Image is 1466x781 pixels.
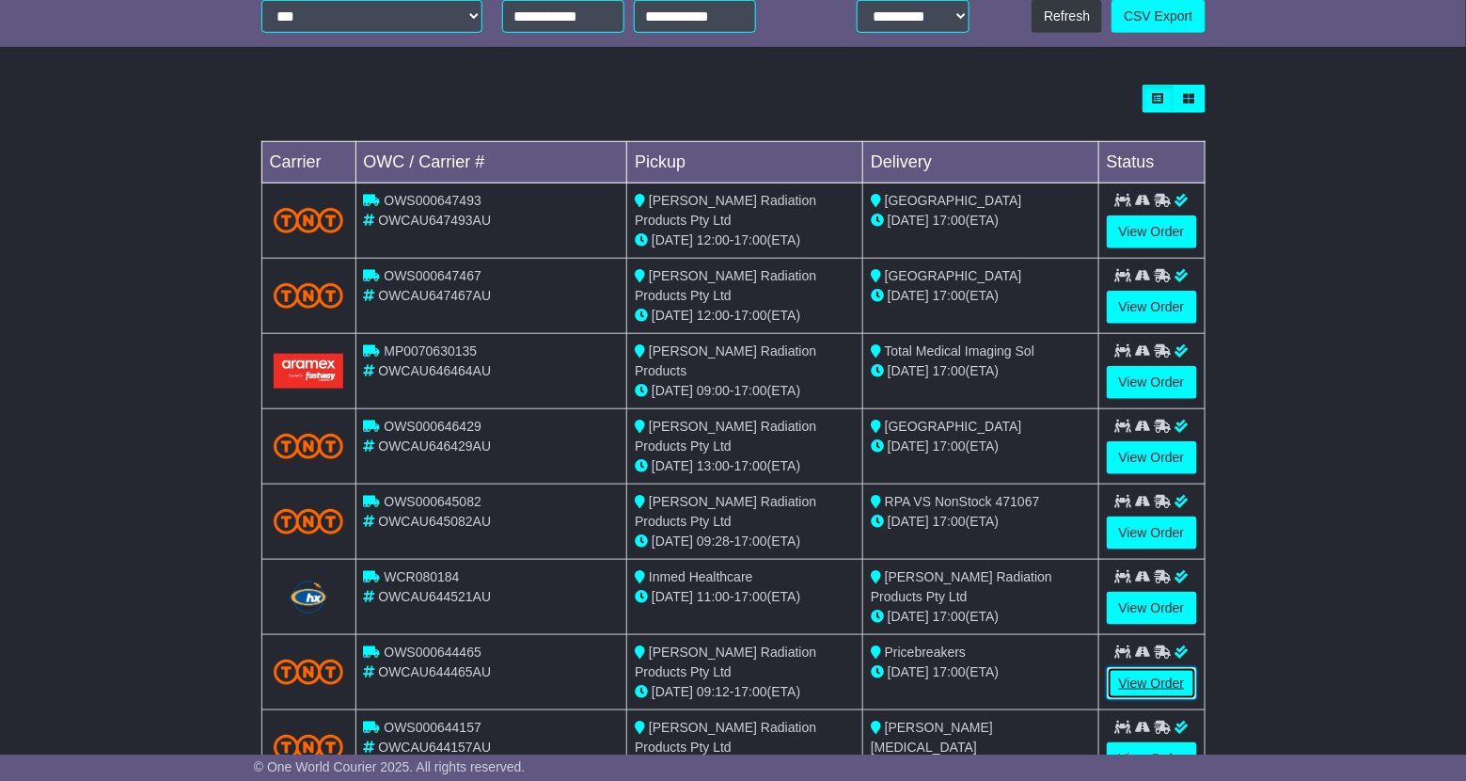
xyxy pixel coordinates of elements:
[635,419,816,454] span: [PERSON_NAME] Radiation Products Pty Ltd
[378,438,491,454] span: OWCAU646429AU
[697,232,730,247] span: 12:00
[384,419,481,434] span: OWS000646429
[1107,291,1197,324] a: View Order
[384,645,481,660] span: OWS000644465
[384,494,481,509] span: OWS000645082
[635,343,816,378] span: [PERSON_NAME] Radiation Products
[697,534,730,549] span: 09:28
[697,589,730,604] span: 11:00
[933,213,966,228] span: 17:00
[384,343,477,359] span: MP0070630135
[1107,592,1197,625] a: View Order
[378,664,491,679] span: OWCAU644465AU
[652,383,693,398] span: [DATE]
[734,308,767,323] span: 17:00
[274,509,344,534] img: TNT_Domestic.png
[1098,142,1205,183] td: Status
[635,381,855,401] div: - (ETA)
[355,142,627,183] td: OWC / Carrier #
[888,609,929,624] span: [DATE]
[885,645,966,660] span: Pricebreakers
[871,211,1091,231] div: (ETA)
[888,288,929,303] span: [DATE]
[697,383,730,398] span: 09:00
[933,438,966,454] span: 17:00
[871,662,1091,682] div: (ETA)
[933,363,966,378] span: 17:00
[652,458,693,473] span: [DATE]
[274,208,344,233] img: TNT_Domestic.png
[635,587,855,607] div: - (ETA)
[288,579,329,616] img: Hunter_Express.png
[1107,667,1197,700] a: View Order
[635,494,816,529] span: [PERSON_NAME] Radiation Products Pty Ltd
[888,664,929,679] span: [DATE]
[1107,366,1197,399] a: View Order
[384,720,481,735] span: OWS000644157
[888,438,929,454] span: [DATE]
[734,458,767,473] span: 17:00
[734,383,767,398] span: 17:00
[652,684,693,699] span: [DATE]
[384,193,481,208] span: OWS000647493
[697,684,730,699] span: 09:12
[378,288,491,303] span: OWCAU647467AU
[885,419,1022,434] span: [GEOGRAPHIC_DATA]
[734,232,767,247] span: 17:00
[734,534,767,549] span: 17:00
[885,268,1022,283] span: [GEOGRAPHIC_DATA]
[734,589,767,604] span: 17:00
[871,720,993,755] span: [PERSON_NAME] [MEDICAL_DATA]
[888,363,929,378] span: [DATE]
[274,735,344,760] img: TNT_Domestic.png
[933,288,966,303] span: 17:00
[649,569,753,584] span: Inmed Healthcare
[378,589,491,604] span: OWCAU644521AU
[261,142,355,183] td: Carrier
[871,286,1091,306] div: (ETA)
[933,514,966,529] span: 17:00
[1107,441,1197,474] a: View Order
[378,514,491,529] span: OWCAU645082AU
[635,682,855,702] div: - (ETA)
[652,308,693,323] span: [DATE]
[378,740,491,755] span: OWCAU644157AU
[635,268,816,303] span: [PERSON_NAME] Radiation Products Pty Ltd
[697,458,730,473] span: 13:00
[871,361,1091,381] div: (ETA)
[933,609,966,624] span: 17:00
[378,363,491,378] span: OWCAU646464AU
[871,437,1091,456] div: (ETA)
[862,142,1098,183] td: Delivery
[635,645,816,679] span: [PERSON_NAME] Radiation Products Pty Ltd
[378,213,491,228] span: OWCAU647493AU
[888,213,929,228] span: [DATE]
[871,512,1091,532] div: (ETA)
[933,664,966,679] span: 17:00
[635,720,816,755] span: [PERSON_NAME] Radiation Products Pty Ltd
[384,268,481,283] span: OWS000647467
[635,193,816,228] span: [PERSON_NAME] Radiation Products Pty Ltd
[885,193,1022,208] span: [GEOGRAPHIC_DATA]
[885,343,1035,359] span: Total Medical Imaging Sol
[652,589,693,604] span: [DATE]
[635,532,855,551] div: - (ETA)
[635,231,855,250] div: - (ETA)
[871,569,1052,604] span: [PERSON_NAME] Radiation Products Pty Ltd
[888,514,929,529] span: [DATE]
[274,434,344,459] img: TNT_Domestic.png
[697,308,730,323] span: 12:00
[885,494,1040,509] span: RPA VS NonStock 471067
[627,142,863,183] td: Pickup
[1107,517,1197,550] a: View Order
[635,306,855,326] div: - (ETA)
[274,660,344,685] img: TNT_Domestic.png
[1107,742,1197,775] a: View Order
[384,569,459,584] span: WCR080184
[254,759,526,774] span: © One World Courier 2025. All rights reserved.
[871,607,1091,627] div: (ETA)
[652,534,693,549] span: [DATE]
[274,354,344,389] img: Aramex.png
[635,456,855,476] div: - (ETA)
[1107,215,1197,248] a: View Order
